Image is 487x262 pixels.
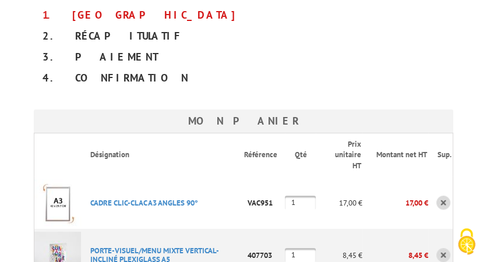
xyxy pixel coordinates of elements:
p: 17,00 € [316,193,362,213]
p: Montant net HT [372,150,427,161]
div: 2. Récapitulatif [34,26,453,47]
p: Référence [243,150,284,161]
p: Prix unitaire HT [325,139,361,172]
th: Désignation [81,133,243,176]
a: CADRE CLIC-CLAC A3 ANGLES 90° [90,198,198,208]
button: Cookies (fenêtre modale) [446,222,487,262]
img: Cookies (fenêtre modale) [452,227,481,256]
p: VAC951 [243,193,285,213]
img: CADRE CLIC-CLAC A3 ANGLES 90° [34,179,81,226]
h3: Mon panier [34,109,453,133]
th: Sup. [428,133,453,176]
p: 17,00 € [362,193,428,213]
div: 1. [GEOGRAPHIC_DATA] [34,5,453,26]
th: Qté [285,133,316,176]
div: 4. Confirmation [34,68,453,88]
div: 3. Paiement [34,47,453,68]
